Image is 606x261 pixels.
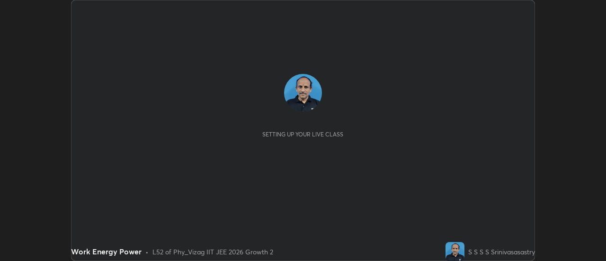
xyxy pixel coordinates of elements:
[468,247,535,257] div: S S S S Srinivasasastry
[145,247,149,257] div: •
[284,74,322,112] img: db7463c15c9c462fb0e001d81a527131.jpg
[71,246,142,257] div: Work Energy Power
[152,247,273,257] div: L52 of Phy_Vizag IIT JEE 2026 Growth 2
[262,131,343,138] div: Setting up your live class
[446,242,464,261] img: db7463c15c9c462fb0e001d81a527131.jpg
